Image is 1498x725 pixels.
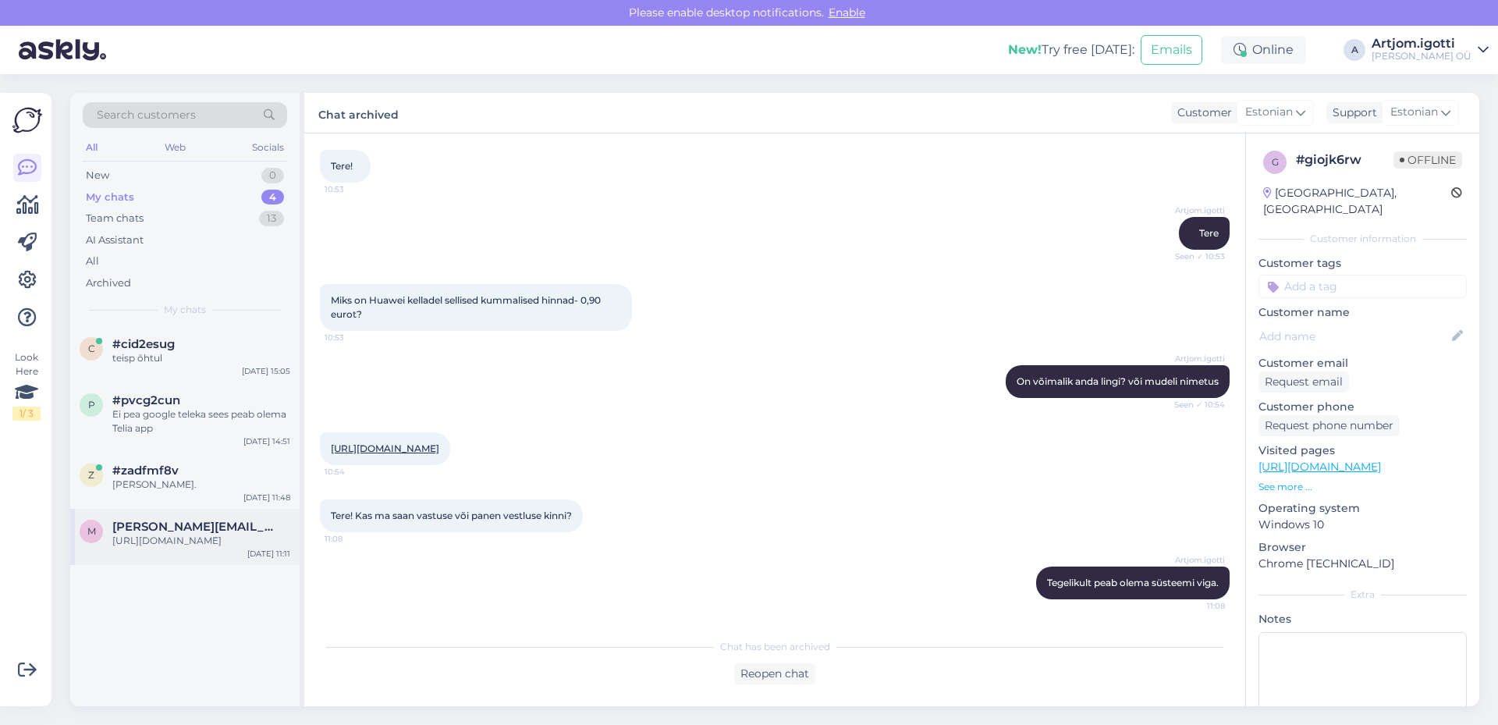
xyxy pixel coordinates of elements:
[331,160,353,172] span: Tere!
[112,337,175,351] span: #cid2esug
[331,442,439,454] a: [URL][DOMAIN_NAME]
[1258,304,1467,321] p: Customer name
[243,435,290,447] div: [DATE] 14:51
[1166,554,1225,566] span: Artjom.igotti
[88,343,95,354] span: c
[97,107,196,123] span: Search customers
[720,640,830,654] span: Chat has been archived
[734,663,815,684] div: Reopen chat
[1199,227,1219,239] span: Tere
[1258,500,1467,517] p: Operating system
[1393,151,1462,169] span: Offline
[1017,375,1219,387] span: On võimalik anda lingi? või mudeli nimetus
[12,407,41,421] div: 1 / 3
[1372,37,1471,50] div: Artjom.igotti
[86,233,144,248] div: AI Assistant
[1372,50,1471,62] div: [PERSON_NAME] OÜ
[1258,442,1467,459] p: Visited pages
[162,137,189,158] div: Web
[1258,517,1467,533] p: Windows 10
[12,350,41,421] div: Look Here
[1258,355,1467,371] p: Customer email
[86,168,109,183] div: New
[1141,35,1202,65] button: Emails
[249,137,287,158] div: Socials
[824,5,870,20] span: Enable
[261,168,284,183] div: 0
[1390,104,1438,121] span: Estonian
[112,534,290,548] div: [URL][DOMAIN_NAME]
[86,211,144,226] div: Team chats
[1258,539,1467,556] p: Browser
[1171,105,1232,121] div: Customer
[1258,399,1467,415] p: Customer phone
[247,548,290,560] div: [DATE] 11:11
[331,294,603,320] span: Miks on Huawei kelladel sellised kummalised hinnad- 0,90 eurot?
[242,365,290,377] div: [DATE] 15:05
[12,105,42,135] img: Askly Logo
[259,211,284,226] div: 13
[1296,151,1393,169] div: # giojk6rw
[87,525,96,537] span: m
[88,469,94,481] span: z
[112,407,290,435] div: Ei pea google teleka sees peab olema Telia app
[1047,577,1219,588] span: Tegelikult peab olema süsteemi viga.
[1166,600,1225,612] span: 11:08
[1259,328,1449,345] input: Add name
[1008,42,1042,57] b: New!
[1245,104,1293,121] span: Estonian
[325,466,383,478] span: 10:54
[1258,232,1467,246] div: Customer information
[1272,156,1279,168] span: g
[1166,204,1225,216] span: Artjom.igotti
[243,492,290,503] div: [DATE] 11:48
[1166,251,1225,262] span: Seen ✓ 10:53
[86,275,131,291] div: Archived
[1258,371,1349,393] div: Request email
[1166,353,1225,364] span: Artjom.igotti
[325,533,383,545] span: 11:08
[1258,480,1467,494] p: See more ...
[1258,588,1467,602] div: Extra
[1344,39,1365,61] div: A
[331,510,572,521] span: Tere! Kas ma saan vastuse või panen vestluse kinni?
[1008,41,1134,59] div: Try free [DATE]:
[261,190,284,205] div: 4
[112,478,290,492] div: [PERSON_NAME].
[86,254,99,269] div: All
[83,137,101,158] div: All
[1263,185,1451,218] div: [GEOGRAPHIC_DATA], [GEOGRAPHIC_DATA]
[112,520,275,534] span: margo.pajuste@gmail.com
[1258,611,1467,627] p: Notes
[1258,556,1467,572] p: Chrome [TECHNICAL_ID]
[164,303,206,317] span: My chats
[88,399,95,410] span: p
[1258,255,1467,272] p: Customer tags
[112,351,290,365] div: teisp õhtul
[1372,37,1489,62] a: Artjom.igotti[PERSON_NAME] OÜ
[318,102,399,123] label: Chat archived
[112,393,180,407] span: #pvcg2cun
[325,183,383,195] span: 10:53
[112,464,179,478] span: #zadfmf8v
[1221,36,1306,64] div: Online
[1258,275,1467,298] input: Add a tag
[1166,399,1225,410] span: Seen ✓ 10:54
[86,190,134,205] div: My chats
[1258,415,1400,436] div: Request phone number
[1258,460,1381,474] a: [URL][DOMAIN_NAME]
[1326,105,1377,121] div: Support
[325,332,383,343] span: 10:53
